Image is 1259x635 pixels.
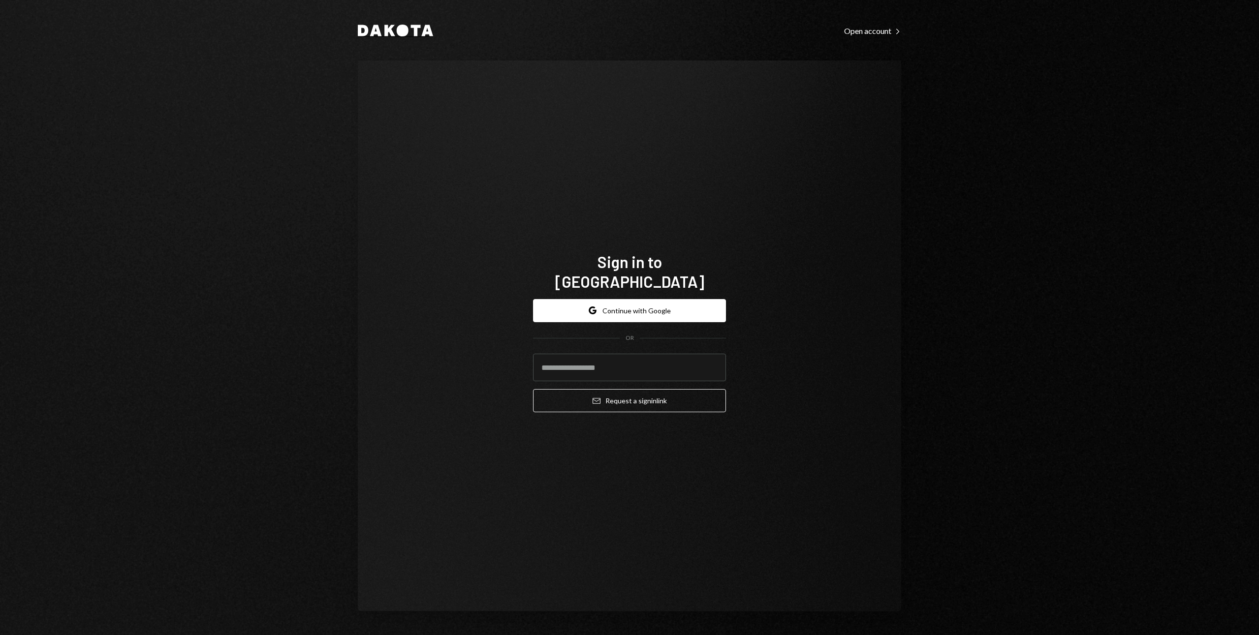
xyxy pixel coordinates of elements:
[844,26,901,36] div: Open account
[844,25,901,36] a: Open account
[533,299,726,322] button: Continue with Google
[533,389,726,412] button: Request a signinlink
[533,252,726,291] h1: Sign in to [GEOGRAPHIC_DATA]
[626,334,634,342] div: OR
